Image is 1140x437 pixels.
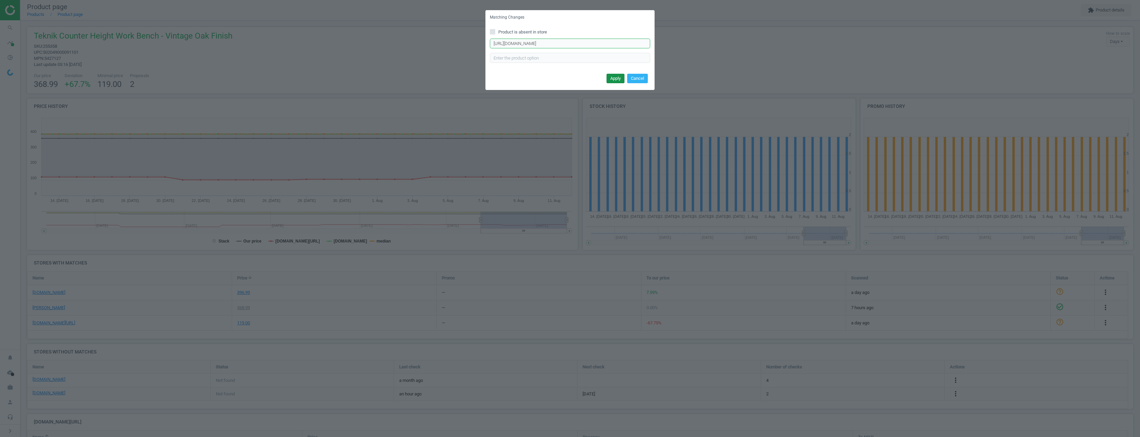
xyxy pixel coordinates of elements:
[607,74,624,83] button: Apply
[497,29,548,35] span: Product is absent in store
[490,15,524,20] h5: Matching Changes
[490,39,650,49] input: Enter correct product URL
[490,53,650,63] input: Enter the product option
[627,74,648,83] button: Cancel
